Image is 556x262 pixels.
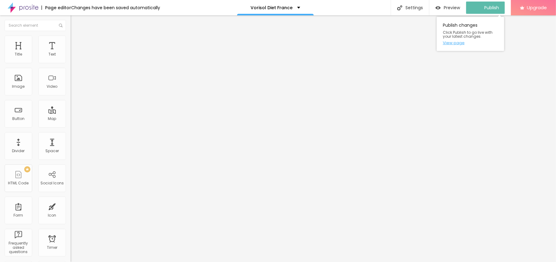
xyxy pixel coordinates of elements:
[47,84,58,89] div: Video
[444,5,460,10] span: Preview
[12,149,25,153] div: Divider
[251,6,293,10] p: Vorisol Diet France
[45,149,59,153] div: Spacer
[437,17,504,51] div: Publish changes
[466,2,505,14] button: Publish
[443,41,498,45] a: View page
[41,6,71,10] div: Page editor
[15,52,22,56] div: Title
[5,20,66,31] input: Search element
[12,117,25,121] div: Button
[397,5,402,10] img: Icone
[527,5,547,10] span: Upgrade
[429,2,466,14] button: Preview
[48,117,56,121] div: Map
[484,5,499,10] span: Publish
[48,52,56,56] div: Text
[14,213,23,218] div: Form
[12,84,25,89] div: Image
[443,30,498,38] span: Click Publish to go live with your latest changes.
[71,15,556,262] iframe: Editor
[59,24,63,27] img: Icone
[48,213,56,218] div: Icon
[6,241,30,254] div: Frequently asked questions
[40,181,64,185] div: Social Icons
[8,181,29,185] div: HTML Code
[435,5,441,10] img: view-1.svg
[47,245,57,250] div: Timer
[71,6,160,10] div: Changes have been saved automatically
